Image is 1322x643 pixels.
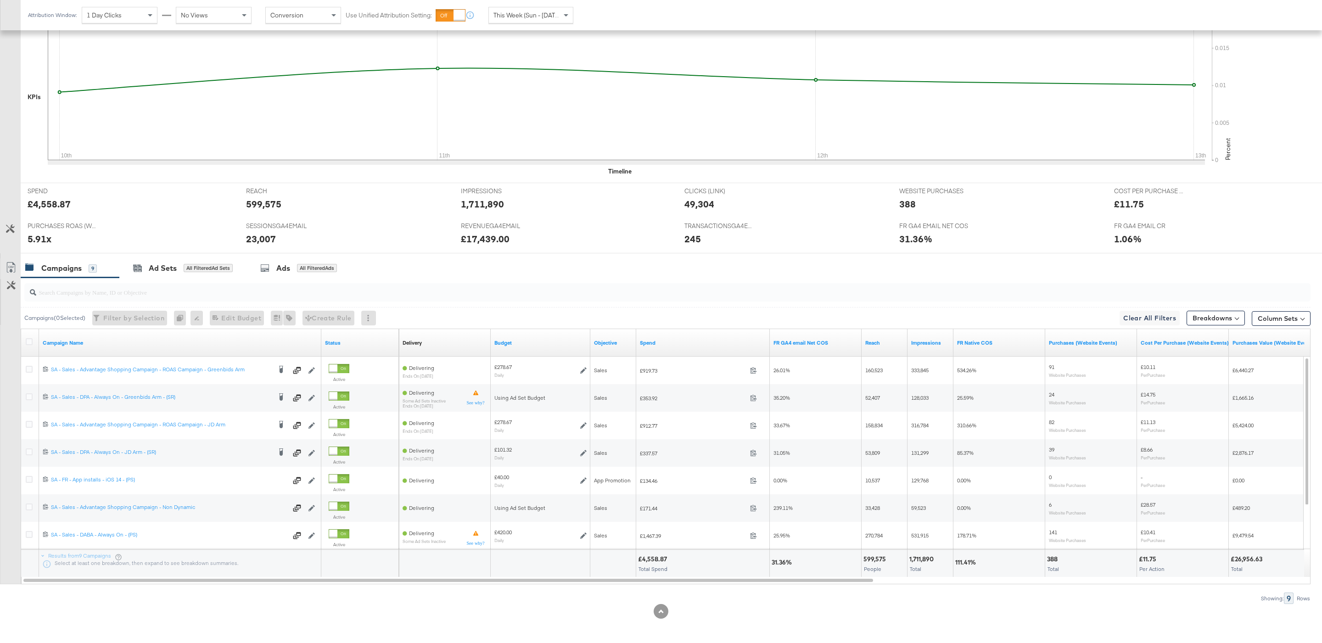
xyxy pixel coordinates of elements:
div: 1,711,890 [461,197,504,211]
span: £489.20 [1232,504,1250,511]
span: £10.41 [1141,528,1155,535]
span: Delivering [409,419,434,426]
span: REVENUEGA4EMAIL [461,222,530,230]
span: £8.66 [1141,446,1153,453]
label: Active [329,431,349,437]
div: SA - Sales - Advantage Shopping Campaign - Non Dynamic [51,503,287,511]
sub: Per Purchase [1141,427,1165,433]
div: Delivery [403,339,422,347]
span: 131,299 [911,449,929,456]
a: Reflects the ability of your Ad Campaign to achieve delivery based on ad states, schedule and bud... [403,339,422,347]
span: £171.44 [640,504,746,511]
span: £14.75 [1141,391,1155,397]
span: 0.00% [957,504,971,511]
label: Active [329,542,349,548]
span: £0.00 [1232,477,1244,484]
div: SA - Sales - Advantage Shopping Campaign - ROAS Campaign - Greenbids Arm [51,366,271,373]
sub: Per Purchase [1141,510,1165,515]
span: £2,876.17 [1232,449,1254,456]
div: £26,956.63 [1231,554,1265,563]
div: Campaigns [41,263,82,274]
div: 1.06% [1114,232,1142,246]
label: Use Unified Attribution Setting: [346,11,432,20]
a: The total amount spent to date. [640,339,766,347]
sub: Daily [494,372,504,378]
span: 333,845 [911,367,929,374]
span: £5,424.00 [1232,422,1254,429]
span: FR GA4 EMAIL CR [1114,222,1183,230]
span: 26.01% [773,367,790,374]
sub: Some Ad Sets Inactive [403,398,446,403]
span: 141 [1049,528,1057,535]
label: Active [329,486,349,492]
span: COST PER PURCHASE (WEBSITE EVENTS) [1114,187,1183,196]
div: Ad Sets [149,263,177,274]
input: Search Campaigns by Name, ID or Objective [36,280,1189,297]
span: 316,784 [911,422,929,429]
div: Timeline [608,167,632,176]
div: £11.75 [1139,554,1159,563]
span: Delivering [409,364,434,371]
span: 25.95% [773,532,790,539]
span: Sales [594,504,607,511]
div: All Filtered Ads [297,264,337,272]
span: 270,784 [865,532,883,539]
span: Per Action [1139,565,1165,572]
div: £17,439.00 [461,232,510,246]
div: 111.41% [955,558,979,566]
span: 24 [1049,391,1054,397]
div: 9 [89,264,97,273]
span: £11.13 [1141,418,1155,425]
div: Ads [276,263,290,274]
span: Delivering [409,389,434,396]
div: 5.91x [28,232,51,246]
span: 35.20% [773,394,790,401]
div: Campaigns ( 0 Selected) [24,314,85,322]
div: 388 [899,197,916,211]
span: £10.11 [1141,363,1155,370]
div: £278.67 [494,363,512,370]
sub: Daily [494,482,504,488]
sub: Website Purchases [1049,537,1086,543]
span: SESSIONSGA4EMAIL [246,222,315,230]
span: 31.05% [773,449,790,456]
span: Total [1231,565,1243,572]
sub: ends on [DATE] [403,373,434,378]
a: The average cost for each purchase tracked by your Custom Audience pixel on your website after pe... [1141,339,1229,347]
label: Active [329,514,349,520]
span: 33.67% [773,422,790,429]
label: Active [329,376,349,382]
span: SPEND [28,187,96,196]
sub: ends on [DATE] [403,428,434,433]
sub: Per Purchase [1141,537,1165,543]
span: Delivering [409,447,434,453]
a: The number of times a purchase was made tracked by your Custom Audience pixel on your website aft... [1049,339,1133,347]
span: 85.37% [957,449,974,456]
span: 6 [1049,501,1052,508]
div: Rows [1296,595,1311,602]
span: People [864,565,881,572]
span: Sales [594,532,607,539]
sub: Some Ad Sets Inactive [403,538,446,543]
div: £278.67 [494,418,512,425]
span: - [1141,473,1143,480]
span: 0 [1049,473,1052,480]
div: £4,558.87 [28,197,71,211]
div: 388 [1047,554,1060,563]
span: 25.59% [957,394,974,401]
span: 239.11% [773,504,793,511]
div: £420.00 [494,528,512,536]
sub: Per Purchase [1141,400,1165,405]
div: 31.36% [899,232,932,246]
span: TRANSACTIONSGA4EMAIL [684,222,753,230]
sub: Website Purchases [1049,427,1086,433]
div: SA - Sales - DPA - Always On - Greenbids Arm - (SR) [51,393,271,401]
div: Using Ad Set Budget [494,394,587,402]
span: 534.26% [957,367,976,374]
span: 128,033 [911,394,929,401]
span: Total [910,565,921,572]
sub: Daily [494,537,504,543]
sub: ends on [DATE] [403,456,434,461]
div: 245 [684,232,701,246]
button: Breakdowns [1187,311,1245,325]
